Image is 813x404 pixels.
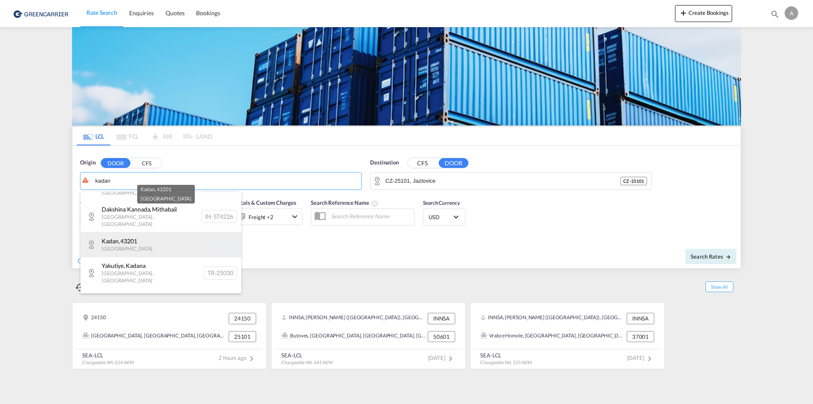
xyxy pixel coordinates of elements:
[80,201,241,232] div: Dakshina Kannada, Mithabail Karnataka, India
[80,289,241,320] div: Tirunelveli, Sembankulam Tamil Nadu, India
[80,257,241,288] div: Yakutiye, Kadana Erzurum, Turkey
[80,232,241,257] div: Kadan, 43201 Czech Republic
[141,185,191,194] div: Kadan, 43201
[141,194,191,203] div: [GEOGRAPHIC_DATA]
